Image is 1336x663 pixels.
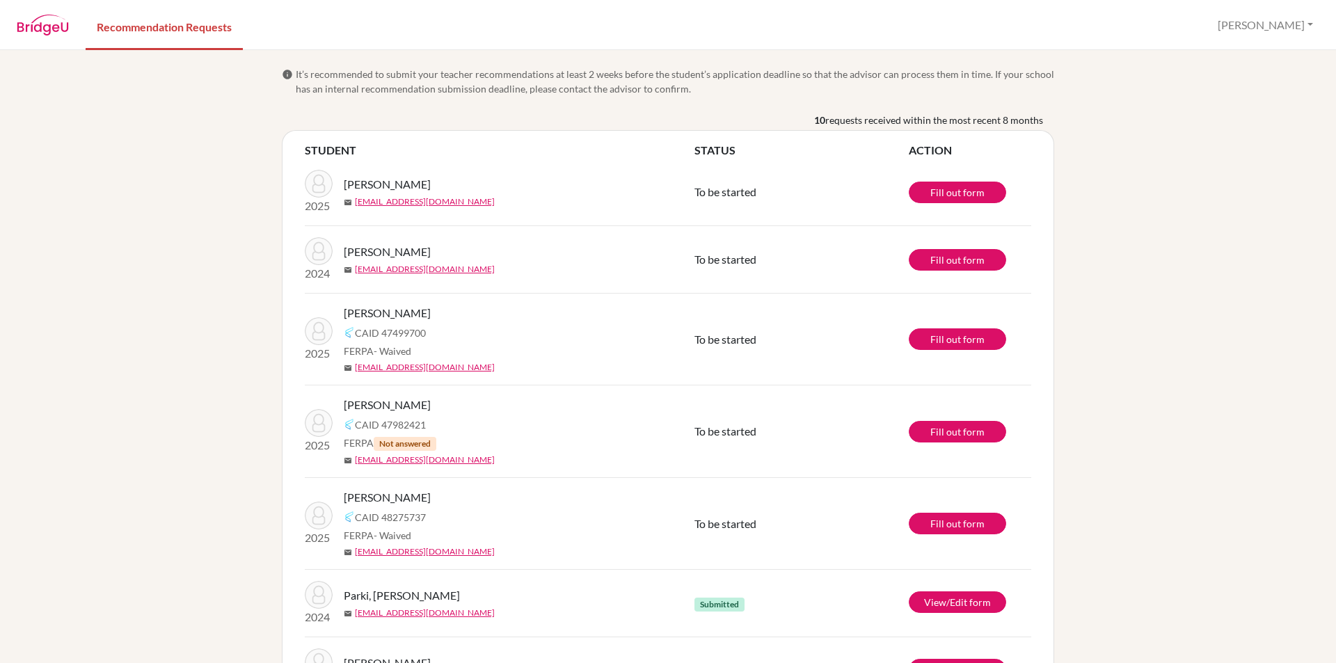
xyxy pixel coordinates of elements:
[305,142,694,159] th: STUDENT
[374,437,436,451] span: Not answered
[344,176,431,193] span: [PERSON_NAME]
[344,266,352,274] span: mail
[355,510,426,525] span: CAID 48275737
[344,327,355,338] img: Common App logo
[694,424,756,438] span: To be started
[355,545,495,558] a: [EMAIL_ADDRESS][DOMAIN_NAME]
[305,265,333,282] p: 2024
[825,113,1043,127] span: requests received within the most recent 8 months
[17,15,69,35] img: BridgeU logo
[909,421,1006,442] a: Fill out form
[305,198,333,214] p: 2025
[344,344,411,358] span: FERPA
[694,185,756,198] span: To be started
[305,437,333,454] p: 2025
[344,364,352,372] span: mail
[344,489,431,506] span: [PERSON_NAME]
[305,529,333,546] p: 2025
[355,195,495,208] a: [EMAIL_ADDRESS][DOMAIN_NAME]
[355,417,426,432] span: CAID 47982421
[355,454,495,466] a: [EMAIL_ADDRESS][DOMAIN_NAME]
[296,67,1054,96] span: It’s recommended to submit your teacher recommendations at least 2 weeks before the student’s app...
[694,517,756,530] span: To be started
[305,609,333,625] p: 2024
[355,361,495,374] a: [EMAIL_ADDRESS][DOMAIN_NAME]
[355,326,426,340] span: CAID 47499700
[909,182,1006,203] a: Fill out form
[305,581,333,609] img: Parki, Sangita
[374,529,411,541] span: - Waived
[305,317,333,345] img: Thakur, Suman
[344,305,431,321] span: [PERSON_NAME]
[694,142,909,159] th: STATUS
[305,409,333,437] img: Raut, Teju
[374,345,411,357] span: - Waived
[305,170,333,198] img: Batas, Hardik
[86,2,243,50] a: Recommendation Requests
[355,607,495,619] a: [EMAIL_ADDRESS][DOMAIN_NAME]
[909,513,1006,534] a: Fill out form
[305,502,333,529] img: Bhandari, Pratik
[305,237,333,265] img: Poudel, Prabesh
[909,249,1006,271] a: Fill out form
[344,243,431,260] span: [PERSON_NAME]
[814,113,825,127] b: 10
[344,419,355,430] img: Common App logo
[1211,12,1319,38] button: [PERSON_NAME]
[909,328,1006,350] a: Fill out form
[282,69,293,80] span: info
[344,528,411,543] span: FERPA
[344,548,352,557] span: mail
[344,198,352,207] span: mail
[694,598,745,612] span: Submitted
[305,345,333,362] p: 2025
[344,609,352,618] span: mail
[694,333,756,346] span: To be started
[344,436,436,451] span: FERPA
[344,511,355,522] img: Common App logo
[344,456,352,465] span: mail
[909,142,1031,159] th: ACTION
[355,263,495,275] a: [EMAIL_ADDRESS][DOMAIN_NAME]
[344,397,431,413] span: [PERSON_NAME]
[694,253,756,266] span: To be started
[344,587,460,604] span: Parki, [PERSON_NAME]
[909,591,1006,613] a: View/Edit form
